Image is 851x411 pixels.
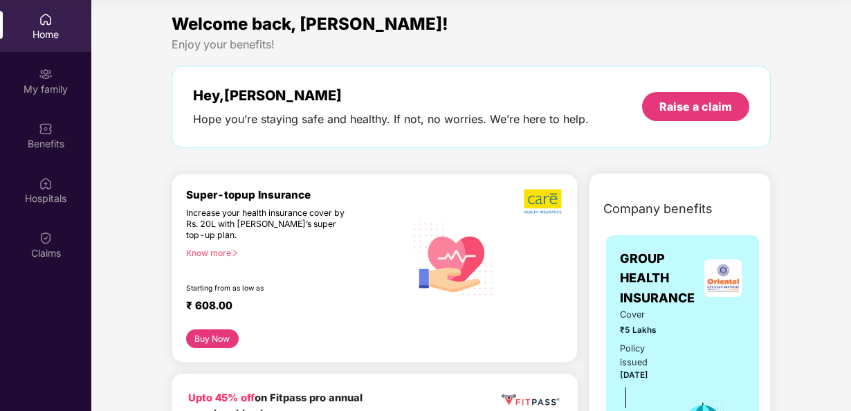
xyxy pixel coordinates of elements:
[603,199,713,219] span: Company benefits
[193,112,589,127] div: Hope you’re staying safe and healthy. If not, no worries. We’re here to help.
[406,210,500,307] img: svg+xml;base64,PHN2ZyB4bWxucz0iaHR0cDovL3d3dy53My5vcmcvMjAwMC9zdmciIHhtbG5zOnhsaW5rPSJodHRwOi8vd3...
[193,87,589,104] div: Hey, [PERSON_NAME]
[186,188,406,201] div: Super-topup Insurance
[39,122,53,136] img: svg+xml;base64,PHN2ZyBpZD0iQmVuZWZpdHMiIHhtbG5zPSJodHRwOi8vd3d3LnczLm9yZy8yMDAwL3N2ZyIgd2lkdGg9Ij...
[186,248,398,257] div: Know more
[620,342,662,369] div: Policy issued
[172,37,771,52] div: Enjoy your benefits!
[620,370,648,380] span: [DATE]
[186,208,347,241] div: Increase your health insurance cover by Rs. 20L with [PERSON_NAME]’s super top-up plan.
[620,324,662,336] span: ₹5 Lakhs
[186,329,239,348] button: Buy Now
[39,231,53,245] img: svg+xml;base64,PHN2ZyBpZD0iQ2xhaW0iIHhtbG5zPSJodHRwOi8vd3d3LnczLm9yZy8yMDAwL3N2ZyIgd2lkdGg9IjIwIi...
[172,14,448,34] span: Welcome back, [PERSON_NAME]!
[231,249,239,257] span: right
[186,284,347,293] div: Starting from as low as
[39,176,53,190] img: svg+xml;base64,PHN2ZyBpZD0iSG9zcGl0YWxzIiB4bWxucz0iaHR0cDovL3d3dy53My5vcmcvMjAwMC9zdmciIHdpZHRoPS...
[659,99,732,114] div: Raise a claim
[39,67,53,81] img: svg+xml;base64,PHN2ZyB3aWR0aD0iMjAiIGhlaWdodD0iMjAiIHZpZXdCb3g9IjAgMCAyMCAyMCIgZmlsbD0ibm9uZSIgeG...
[524,188,563,214] img: b5dec4f62d2307b9de63beb79f102df3.png
[500,390,562,410] img: fppp.png
[620,308,662,322] span: Cover
[186,299,392,316] div: ₹ 608.00
[620,249,701,308] span: GROUP HEALTH INSURANCE
[39,12,53,26] img: svg+xml;base64,PHN2ZyBpZD0iSG9tZSIgeG1sbnM9Imh0dHA6Ly93d3cudzMub3JnLzIwMDAvc3ZnIiB3aWR0aD0iMjAiIG...
[704,259,742,297] img: insurerLogo
[188,392,255,404] b: Upto 45% off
